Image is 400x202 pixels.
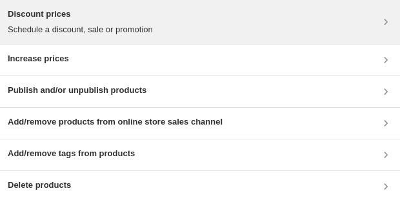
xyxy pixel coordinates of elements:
[8,147,135,160] h3: Add/remove tags from products
[8,23,153,36] p: Schedule a discount, sale or promotion
[8,52,69,65] h3: Increase prices
[8,116,223,128] h3: Add/remove products from online store sales channel
[8,8,153,21] h3: Discount prices
[8,84,146,97] h3: Publish and/or unpublish products
[8,179,71,192] h3: Delete products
